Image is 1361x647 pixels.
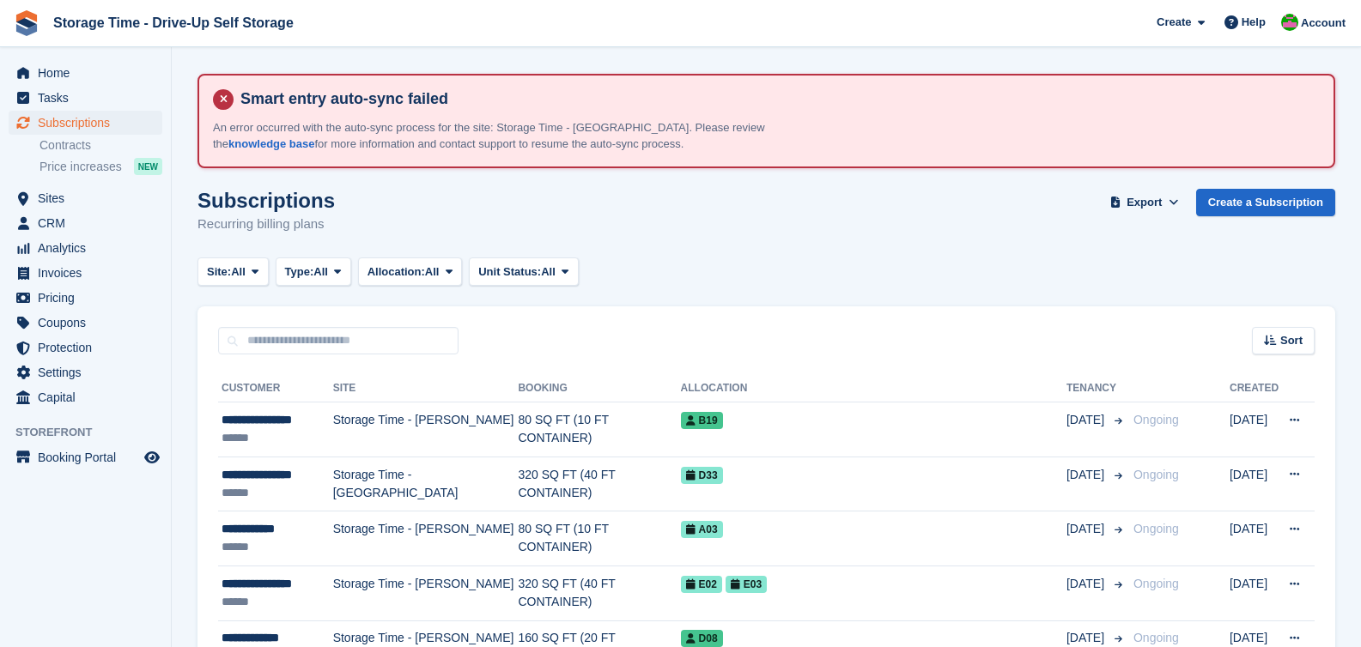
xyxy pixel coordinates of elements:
[681,576,722,593] span: E02
[1230,375,1279,402] th: Created
[218,375,333,402] th: Customer
[1066,575,1108,593] span: [DATE]
[1301,15,1346,32] span: Account
[14,10,39,36] img: stora-icon-8386f47178a22dfd0bd8f6a31ec36ba5ce8667c1dd55bd0f319d3a0aa187defe.svg
[1242,14,1266,31] span: Help
[9,311,162,335] a: menu
[38,236,141,260] span: Analytics
[38,261,141,285] span: Invoices
[38,385,141,409] span: Capital
[518,565,680,620] td: 320 SQ FT (40 FT CONTAINER)
[134,158,162,175] div: NEW
[425,263,440,281] span: All
[681,375,1066,402] th: Allocation
[9,336,162,360] a: menu
[368,263,425,281] span: Allocation:
[38,186,141,210] span: Sites
[469,257,578,286] button: Unit Status: All
[9,211,162,235] a: menu
[478,263,541,281] span: Unit Status:
[333,565,519,620] td: Storage Time - [PERSON_NAME]
[333,402,519,457] td: Storage Time - [PERSON_NAME]
[39,137,162,154] a: Contracts
[518,511,680,566] td: 80 SQ FT (10 FT CONTAINER)
[1133,577,1179,590] span: Ongoing
[9,286,162,310] a: menu
[681,412,723,429] span: B19
[1196,189,1335,217] a: Create a Subscription
[285,263,314,281] span: Type:
[1066,520,1108,538] span: [DATE]
[1127,194,1162,211] span: Export
[1230,402,1279,457] td: [DATE]
[1230,565,1279,620] td: [DATE]
[9,61,162,85] a: menu
[46,9,301,37] a: Storage Time - Drive-Up Self Storage
[1066,466,1108,484] span: [DATE]
[1133,413,1179,426] span: Ongoing
[518,457,680,511] td: 320 SQ FT (40 FT CONTAINER)
[1066,375,1127,402] th: Tenancy
[276,257,351,286] button: Type: All
[197,257,269,286] button: Site: All
[9,360,162,384] a: menu
[681,521,723,538] span: A03
[681,630,723,647] span: D08
[38,211,141,235] span: CRM
[39,157,162,176] a: Price increases NEW
[333,511,519,566] td: Storage Time - [PERSON_NAME]
[1281,14,1298,31] img: Saeed
[9,261,162,285] a: menu
[15,424,171,441] span: Storefront
[518,402,680,457] td: 80 SQ FT (10 FT CONTAINER)
[1066,629,1108,647] span: [DATE]
[541,263,556,281] span: All
[1230,457,1279,511] td: [DATE]
[333,457,519,511] td: Storage Time - [GEOGRAPHIC_DATA]
[234,89,1320,109] h4: Smart entry auto-sync failed
[38,336,141,360] span: Protection
[38,311,141,335] span: Coupons
[228,137,314,150] a: knowledge base
[38,86,141,110] span: Tasks
[207,263,231,281] span: Site:
[726,576,767,593] span: E03
[38,286,141,310] span: Pricing
[38,111,141,135] span: Subscriptions
[142,447,162,468] a: Preview store
[1133,631,1179,644] span: Ongoing
[358,257,463,286] button: Allocation: All
[197,215,335,234] p: Recurring billing plans
[1133,468,1179,481] span: Ongoing
[38,445,141,469] span: Booking Portal
[39,159,122,175] span: Price increases
[213,119,814,153] p: An error occurred with the auto-sync process for the site: Storage Time - [GEOGRAPHIC_DATA]. Plea...
[197,189,335,212] h1: Subscriptions
[1107,189,1182,217] button: Export
[1157,14,1191,31] span: Create
[1280,332,1303,349] span: Sort
[1066,411,1108,429] span: [DATE]
[313,263,328,281] span: All
[9,86,162,110] a: menu
[681,467,723,484] span: D33
[1133,522,1179,535] span: Ongoing
[9,385,162,409] a: menu
[38,61,141,85] span: Home
[9,186,162,210] a: menu
[9,111,162,135] a: menu
[9,236,162,260] a: menu
[38,360,141,384] span: Settings
[333,375,519,402] th: Site
[9,445,162,469] a: menu
[231,263,246,281] span: All
[518,375,680,402] th: Booking
[1230,511,1279,566] td: [DATE]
